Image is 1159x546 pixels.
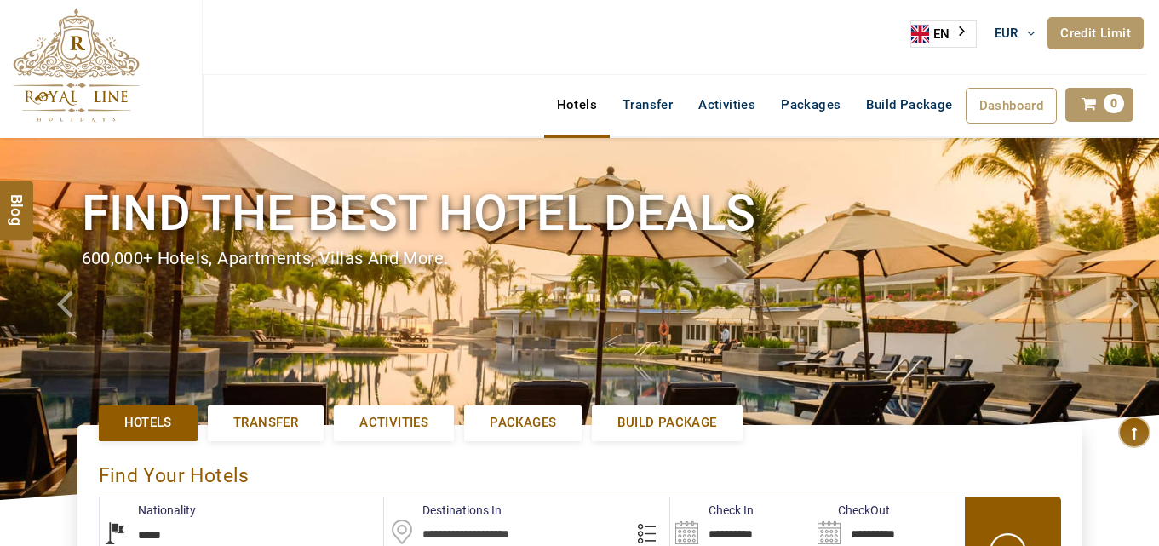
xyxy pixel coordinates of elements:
[208,405,324,440] a: Transfer
[1065,88,1133,122] a: 0
[1047,17,1144,49] a: Credit Limit
[910,20,977,48] div: Language
[233,414,298,432] span: Transfer
[99,405,198,440] a: Hotels
[99,446,1061,497] div: Find Your Hotels
[334,405,454,440] a: Activities
[853,88,965,122] a: Build Package
[1104,94,1124,113] span: 0
[979,98,1044,113] span: Dashboard
[544,88,610,122] a: Hotels
[768,88,853,122] a: Packages
[995,26,1018,41] span: EUR
[100,502,196,519] label: Nationality
[610,88,686,122] a: Transfer
[384,502,502,519] label: Destinations In
[911,21,976,47] a: EN
[686,88,768,122] a: Activities
[359,414,428,432] span: Activities
[490,414,556,432] span: Packages
[617,414,716,432] span: Build Package
[910,20,977,48] aside: Language selected: English
[13,8,140,123] img: The Royal Line Holidays
[670,502,754,519] label: Check In
[464,405,582,440] a: Packages
[82,246,1078,271] div: 600,000+ hotels, apartments, villas and more.
[82,181,1078,245] h1: Find the best hotel deals
[812,502,890,519] label: CheckOut
[124,414,172,432] span: Hotels
[592,405,742,440] a: Build Package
